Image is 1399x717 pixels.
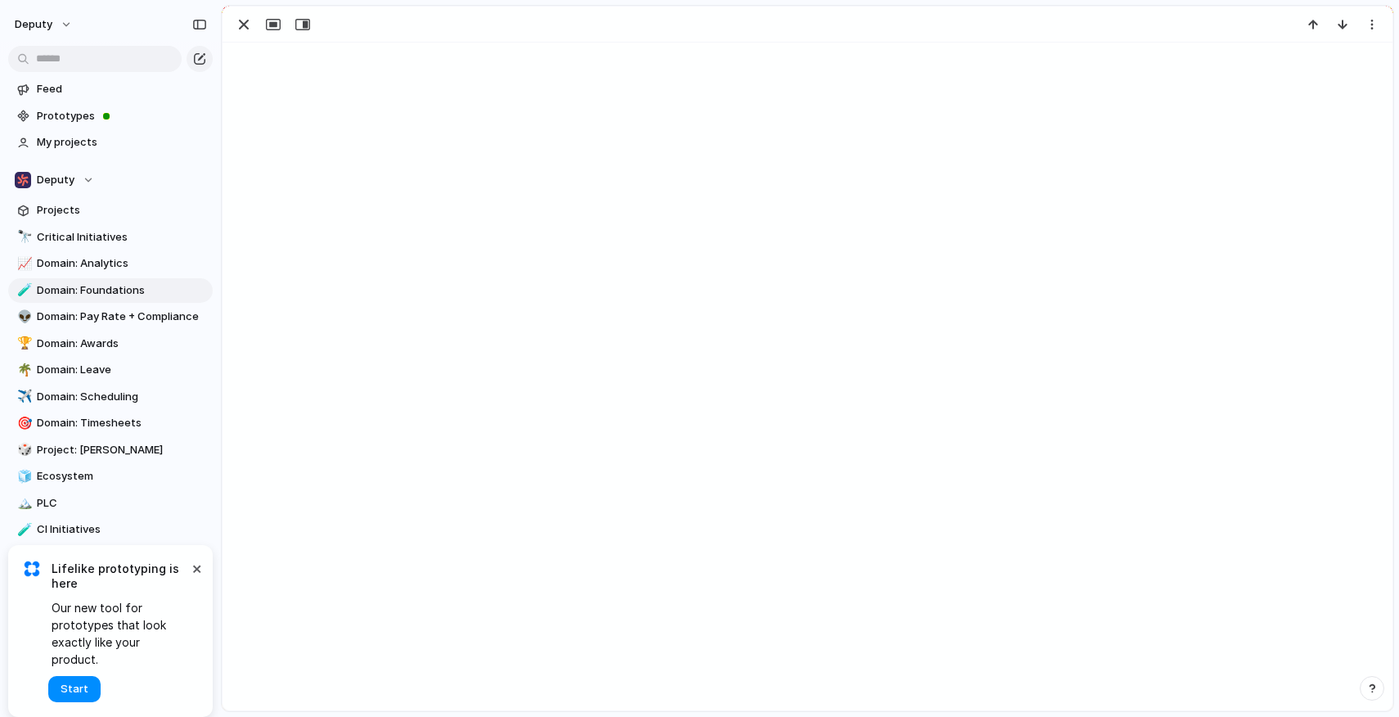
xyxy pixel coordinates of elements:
a: 🎯Domain: Timesheets [8,411,213,435]
a: 📈Domain: Analytics [8,251,213,276]
div: 🌴 [17,361,29,380]
span: Project: [PERSON_NAME] [37,442,207,458]
div: 🧪 [17,281,29,300]
button: Start [48,676,101,702]
span: Our new tool for prototypes that look exactly like your product. [52,599,188,668]
a: 🧊Ecosystem [8,464,213,489]
button: ✈️ [15,389,31,405]
span: My projects [37,134,207,151]
button: 👽 [15,309,31,325]
span: Feed [37,81,207,97]
span: Domain: Leave [37,362,207,378]
a: ✈️Domain: Scheduling [8,385,213,409]
a: 👽Domain: Pay Rate + Compliance [8,304,213,329]
a: 🎲Project: [PERSON_NAME] [8,438,213,462]
span: Prototypes [37,108,207,124]
button: Deputy [8,168,213,192]
button: 🌴 [15,362,31,378]
a: Feed [8,77,213,101]
span: Domain: Scheduling [37,389,207,405]
span: Critical Initiatives [37,229,207,246]
a: 🔭Critical Initiatives [8,225,213,250]
span: Start [61,681,88,697]
div: ✈️ [17,387,29,406]
button: 📈 [15,255,31,272]
button: 🏆 [15,336,31,352]
button: deputy [7,11,81,38]
button: 🧪 [15,282,31,299]
a: 🧪Domain: Foundations [8,278,213,303]
span: Projects [37,202,207,219]
span: Lifelike prototyping is here [52,561,188,591]
span: Deputy [37,172,74,188]
button: 🔭 [15,229,31,246]
a: My projects [8,130,213,155]
a: Prototypes [8,104,213,129]
div: 📈 [17,255,29,273]
a: Projects [8,198,213,223]
a: 🏆Domain: Awards [8,331,213,356]
div: 👽 [17,308,29,327]
span: Domain: Foundations [37,282,207,299]
button: 🎲 [15,442,31,458]
a: ⚠️Needs Change Notice [8,544,213,569]
span: Domain: Timesheets [37,415,207,431]
a: 🧪CI Initiatives [8,517,213,542]
button: 🎯 [15,415,31,431]
div: 🎲 [17,440,29,459]
div: 🏔️ [17,494,29,512]
button: 🧊 [15,468,31,485]
span: Ecosystem [37,468,207,485]
div: 🧊 [17,467,29,486]
span: Domain: Awards [37,336,207,352]
span: deputy [15,16,52,33]
div: 🔭 [17,228,29,246]
span: Domain: Pay Rate + Compliance [37,309,207,325]
div: 🎯 [17,414,29,433]
span: CI Initiatives [37,521,207,538]
button: Dismiss [187,558,206,578]
button: 🏔️ [15,495,31,512]
span: Domain: Analytics [37,255,207,272]
div: 🏆 [17,334,29,353]
a: 🏔️PLC [8,491,213,516]
a: 🌴Domain: Leave [8,358,213,382]
button: 🧪 [15,521,31,538]
span: PLC [37,495,207,512]
div: 🧪 [17,521,29,539]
